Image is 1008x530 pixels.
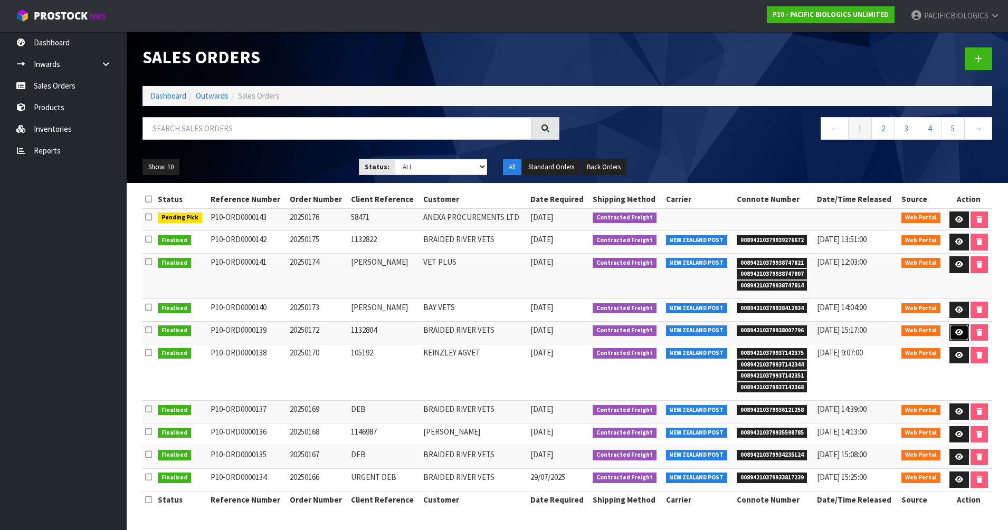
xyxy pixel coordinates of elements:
[421,400,528,423] td: BRAIDED RIVER VETS
[421,446,528,468] td: BRAIDED RIVER VETS
[581,159,626,176] button: Back Orders
[150,91,186,101] a: Dashboard
[528,191,590,208] th: Date Required
[575,117,992,143] nav: Page navigation
[901,213,940,223] span: Web Portal
[737,405,807,416] span: 00894210379936121258
[871,117,895,140] a: 2
[155,191,207,208] th: Status
[348,491,421,508] th: Client Reference
[737,325,807,336] span: 00894210379938007796
[287,344,348,400] td: 20250170
[348,298,421,321] td: [PERSON_NAME]
[530,348,553,358] span: [DATE]
[530,404,553,414] span: [DATE]
[287,468,348,491] td: 20250166
[348,231,421,254] td: 1132822
[734,491,814,508] th: Connote Number
[593,405,657,416] span: Contracted Freight
[348,446,421,468] td: DEB
[142,117,532,140] input: Search sales orders
[817,348,863,358] span: [DATE] 9:07:00
[817,427,867,437] span: [DATE] 14:13:00
[287,208,348,231] td: 20250176
[590,191,663,208] th: Shipping Method
[530,449,553,459] span: [DATE]
[421,298,528,321] td: BAY VETS
[208,468,288,491] td: P10-ORD0000134
[287,298,348,321] td: 20250173
[208,491,288,508] th: Reference Number
[941,117,965,140] a: 5
[901,235,940,246] span: Web Portal
[737,303,807,314] span: 00894210379938412934
[737,450,807,460] span: 00894210379934235124
[522,159,580,176] button: Standard Orders
[901,325,940,336] span: Web Portal
[208,321,288,344] td: P10-ORD0000139
[530,427,553,437] span: [DATE]
[365,162,389,171] strong: Status:
[348,468,421,491] td: URGENT DEB
[946,191,992,208] th: Action
[348,344,421,400] td: 105192
[348,423,421,446] td: 1146987
[196,91,229,101] a: Outwards
[158,405,191,416] span: Finalised
[895,117,918,140] a: 3
[238,91,280,101] span: Sales Orders
[593,348,657,359] span: Contracted Freight
[208,298,288,321] td: P10-ORD0000140
[348,400,421,423] td: DEB
[773,10,889,19] strong: P10 - PACIFIC BIOLOGICS UNLIMITED
[666,473,728,483] span: NEW ZEALAND POST
[208,344,288,400] td: P10-ORD0000138
[158,303,191,314] span: Finalised
[158,473,191,483] span: Finalised
[421,491,528,508] th: Customer
[90,12,106,22] small: WMS
[666,235,728,246] span: NEW ZEALAND POST
[924,11,988,21] span: PACIFICBIOLOGICS
[530,472,565,482] span: 29/07/2025
[208,400,288,423] td: P10-ORD0000137
[530,234,553,244] span: [DATE]
[737,269,807,280] span: 00894210379938747807
[737,473,807,483] span: 00894210379933817239
[155,491,207,508] th: Status
[158,428,191,438] span: Finalised
[158,258,191,268] span: Finalised
[817,449,867,459] span: [DATE] 15:08:00
[666,303,728,314] span: NEW ZEALAND POST
[848,117,872,140] a: 1
[287,231,348,254] td: 20250175
[503,159,521,176] button: All
[593,235,657,246] span: Contracted Freight
[142,159,179,176] button: Show: 10
[593,325,657,336] span: Contracted Freight
[901,450,940,460] span: Web Portal
[287,423,348,446] td: 20250168
[737,281,807,291] span: 00894210379938747814
[421,321,528,344] td: BRAIDED RIVER VETS
[901,303,940,314] span: Web Portal
[817,257,867,267] span: [DATE] 12:03:00
[348,254,421,299] td: [PERSON_NAME]
[348,208,421,231] td: 58471
[287,321,348,344] td: 20250172
[666,325,728,336] span: NEW ZEALAND POST
[666,348,728,359] span: NEW ZEALAND POST
[16,9,29,22] img: cube-alt.png
[814,191,899,208] th: Date/Time Released
[901,348,940,359] span: Web Portal
[208,446,288,468] td: P10-ORD0000135
[737,428,807,438] span: 00894210379935598785
[737,258,807,268] span: 00894210379938747821
[737,235,807,246] span: 00894210379939276672
[208,254,288,299] td: P10-ORD0000141
[530,302,553,312] span: [DATE]
[666,428,728,438] span: NEW ZEALAND POST
[590,491,663,508] th: Shipping Method
[964,117,992,140] a: →
[287,254,348,299] td: 20250174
